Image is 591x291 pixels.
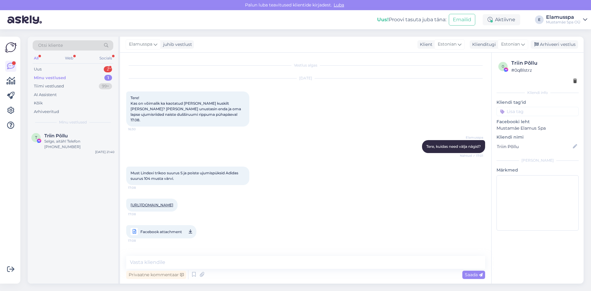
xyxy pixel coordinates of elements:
[511,67,577,74] div: # 0q8lstrz
[35,135,37,140] span: T
[131,95,242,122] span: Tere! Kas on võimalik ka kaotatud [PERSON_NAME] kuskilt [PERSON_NAME]? [PERSON_NAME] unustasin en...
[531,40,578,49] div: Arhiveeri vestlus
[128,127,151,131] span: 16:30
[34,66,42,72] div: Uus
[34,75,66,81] div: Minu vestlused
[98,54,113,62] div: Socials
[332,2,346,8] span: Luba
[502,64,504,69] span: 0
[470,41,496,48] div: Klienditugi
[104,75,112,81] div: 1
[497,167,579,173] p: Märkmed
[161,41,192,48] div: juhib vestlust
[44,139,115,150] div: Selge, aitäh! Telefon [PHONE_NUMBER]
[497,125,579,131] p: Mustamäe Elamus Spa
[104,66,112,72] div: 2
[140,228,182,236] span: Facebook attachment
[59,119,87,125] span: Minu vestlused
[426,144,481,149] span: Tere, kuidas need välja nägid?
[417,41,432,48] div: Klient
[131,171,239,181] span: Must Lindexi trikoo suurus S ja poiste ujumispüksid Adidas suurus 104 musta värvi.
[5,42,17,53] img: Askly Logo
[128,237,151,245] span: 17:08
[126,271,186,279] div: Privaatne kommentaar
[546,20,581,25] div: Mustamäe Spa OÜ
[497,134,579,140] p: Kliendi nimi
[438,41,456,48] span: Estonian
[131,203,173,207] a: [URL][DOMAIN_NAME]
[449,14,475,26] button: Emailid
[465,272,483,277] span: Saada
[126,63,485,68] div: Vestlus algas
[497,119,579,125] p: Facebooki leht
[34,83,64,89] div: Tiimi vestlused
[64,54,74,62] div: Web
[377,16,446,23] div: Proovi tasuta juba täna:
[497,90,579,95] div: Kliendi info
[497,143,572,150] input: Lisa nimi
[501,41,520,48] span: Estonian
[377,17,389,22] b: Uus!
[34,100,43,106] div: Kõik
[497,158,579,163] div: [PERSON_NAME]
[497,99,579,106] p: Kliendi tag'id
[460,153,483,158] span: Nähtud ✓ 17:01
[33,54,40,62] div: All
[546,15,581,20] div: Elamusspa
[99,83,112,89] div: 99+
[497,107,579,116] input: Lisa tag
[460,135,483,140] span: Elamusspa
[34,92,57,98] div: AI Assistent
[128,212,151,216] span: 17:08
[546,15,587,25] a: ElamusspaMustamäe Spa OÜ
[34,109,59,115] div: Arhiveeritud
[126,225,196,238] a: Facebook attachment17:08
[129,41,152,48] span: Elamusspa
[511,59,577,67] div: Triin Põllu
[95,150,115,154] div: [DATE] 21:40
[44,133,68,139] span: Triin Põllu
[128,185,151,190] span: 17:08
[483,14,520,25] div: Aktiivne
[38,42,63,49] span: Otsi kliente
[126,75,485,81] div: [DATE]
[535,15,544,24] div: E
